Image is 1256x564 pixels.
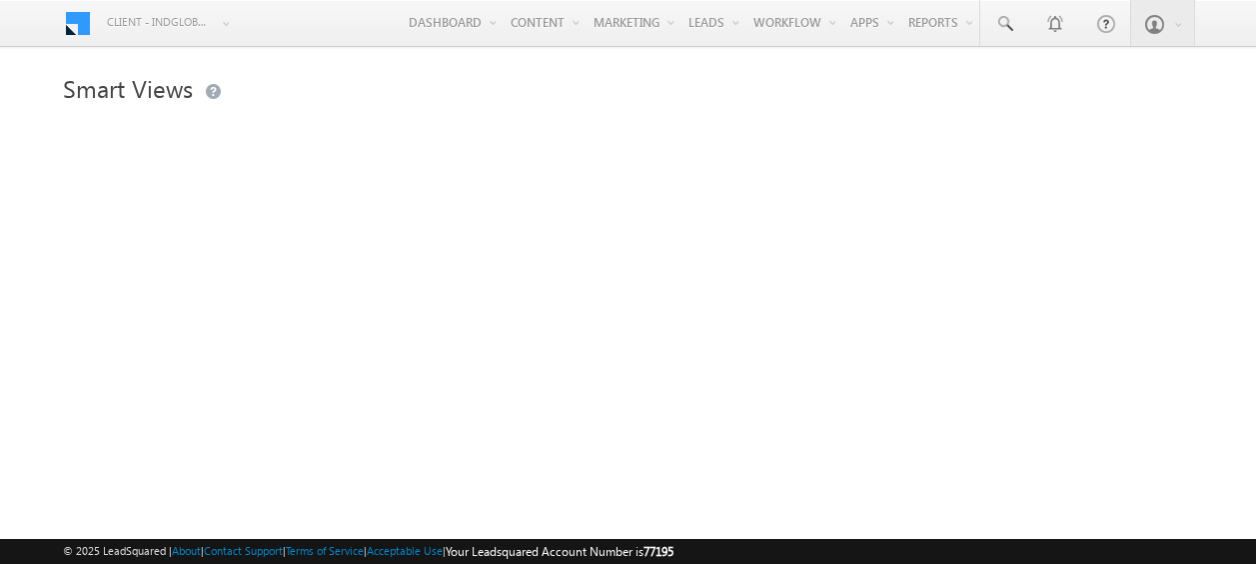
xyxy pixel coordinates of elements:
[204,544,283,557] a: Contact Support
[446,544,673,559] span: Your Leadsquared Account Number is
[63,72,193,104] span: Smart Views
[172,544,201,557] a: About
[63,542,673,561] span: © 2025 LeadSquared | | | | |
[286,544,364,557] a: Terms of Service
[367,544,443,557] a: Acceptable Use
[643,544,673,559] span: 77195
[107,12,212,32] span: Client - indglobal2 (77195)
